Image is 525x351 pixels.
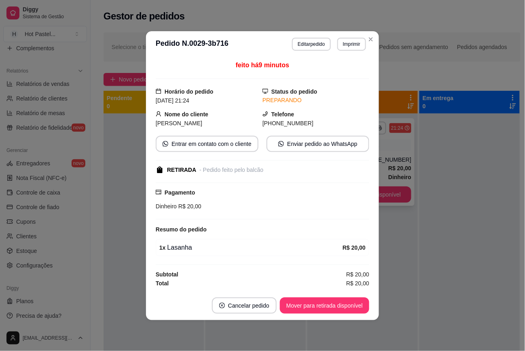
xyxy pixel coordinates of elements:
span: [PHONE_NUMBER] [262,120,313,126]
div: Lasanha [159,243,343,253]
button: Close [364,33,377,46]
strong: 1 x [159,244,166,251]
span: credit-card [156,189,161,195]
h3: Pedido N. 0029-3b716 [156,38,229,51]
strong: Telefone [271,111,294,118]
strong: Total [156,280,169,287]
span: user [156,111,161,117]
span: Dinheiro [156,203,177,210]
button: close-circleCancelar pedido [212,297,277,314]
span: R$ 20,00 [346,279,369,288]
button: Imprimir [337,38,366,51]
strong: Nome do cliente [165,111,208,118]
span: close-circle [219,303,225,308]
span: feito há 9 minutos [236,62,289,68]
span: [PERSON_NAME] [156,120,202,126]
strong: Pagamento [165,189,195,196]
div: - Pedido feito pelo balcão [199,166,263,174]
span: phone [262,111,268,117]
span: whats-app [163,141,168,147]
span: calendar [156,88,161,94]
span: R$ 20,00 [346,270,369,279]
strong: Resumo do pedido [156,226,207,233]
strong: Status do pedido [271,88,318,95]
button: whats-appEntrar em contato com o cliente [156,136,258,152]
span: R$ 20,00 [177,203,201,210]
strong: Horário do pedido [165,88,214,95]
div: RETIRADA [167,166,196,174]
button: Mover para retirada disponível [280,297,369,314]
strong: Subtotal [156,271,178,278]
strong: R$ 20,00 [343,244,366,251]
button: Editarpedido [292,38,330,51]
button: whats-appEnviar pedido ao WhatsApp [267,136,369,152]
div: PREPARANDO [262,96,369,105]
span: desktop [262,88,268,94]
span: [DATE] 21:24 [156,97,189,104]
span: whats-app [278,141,284,147]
